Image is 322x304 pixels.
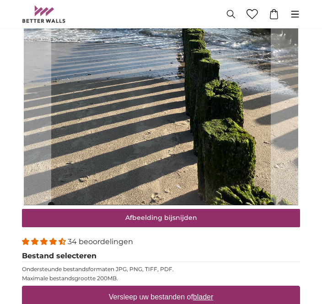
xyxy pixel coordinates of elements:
[22,209,300,228] button: Afbeelding bijsnijden
[22,275,300,283] p: Maximale bestandsgrootte 200MB.
[68,238,133,246] span: 34 beoordelingen
[22,251,300,262] legend: Bestand selecteren
[193,293,213,301] u: blader
[22,266,300,273] p: Ondersteunde bestandsformaten JPG, PNG, TIFF, PDF.
[22,5,66,23] img: Betterwalls
[22,238,68,246] span: 4.32 stars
